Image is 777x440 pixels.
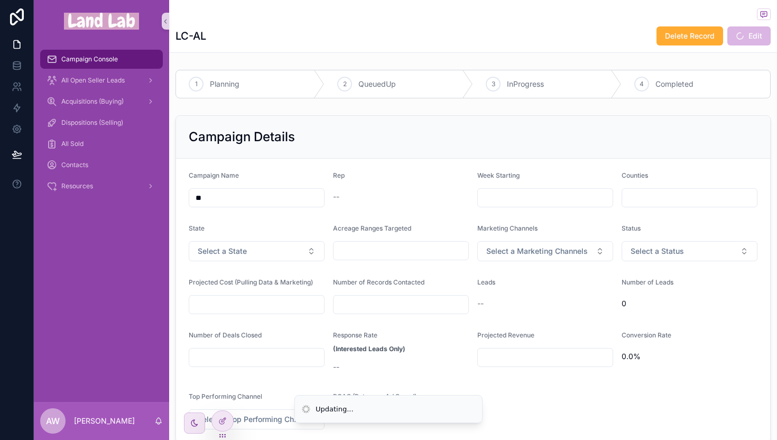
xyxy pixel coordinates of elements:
span: 2 [343,80,347,88]
span: -- [333,191,339,202]
a: Dispositions (Selling) [40,113,163,132]
span: Dispositions (Selling) [61,118,123,127]
span: Resources [61,182,93,190]
button: Delete Record [656,26,723,45]
span: 0.0% [622,351,757,362]
span: Select a Marketing Channels [486,246,588,256]
span: -- [477,298,484,309]
span: Number of Leads [622,278,673,286]
span: QueuedUp [358,79,396,89]
p: [PERSON_NAME] [74,416,135,426]
span: Counties [622,171,648,179]
a: All Open Seller Leads [40,71,163,90]
span: All Open Seller Leads [61,76,125,85]
span: Top Performing Channel [189,392,262,400]
img: App logo [64,13,139,30]
span: Campaign Name [189,171,239,179]
span: 0 [622,298,757,309]
span: Rep [333,171,345,179]
span: 1 [195,80,198,88]
a: All Sold [40,134,163,153]
span: Planning [210,79,239,89]
span: Acreage Ranges Targeted [333,224,411,232]
span: Select a State [198,246,247,256]
span: Campaign Console [61,55,118,63]
span: State [189,224,205,232]
strong: (Interested Leads Only) [333,345,405,353]
span: Projected Revenue [477,331,534,339]
span: Select a Status [631,246,684,256]
span: Response Rate [333,331,377,339]
button: Select Button [189,409,325,429]
span: InProgress [507,79,544,89]
span: 4 [640,80,644,88]
a: Contacts [40,155,163,175]
span: Contacts [61,161,88,169]
a: Resources [40,177,163,196]
span: AW [46,415,60,427]
h1: LC-AL [175,29,206,43]
button: Select Button [477,241,613,261]
a: Acquisitions (Buying) [40,92,163,111]
span: Acquisitions (Buying) [61,97,124,106]
span: Leads [477,278,495,286]
span: Number of Records Contacted [333,278,424,286]
span: Completed [655,79,693,89]
span: Conversion Rate [622,331,671,339]
div: scrollable content [34,42,169,209]
span: Week Starting [477,171,520,179]
span: Status [622,224,641,232]
span: Number of Deals Closed [189,331,262,339]
span: All Sold [61,140,84,148]
div: Updating... [316,404,354,415]
span: Marketing Channels [477,224,538,232]
span: Select a Top Performing Channel [198,414,303,425]
button: Select Button [189,241,325,261]
button: Select Button [622,241,757,261]
span: Delete Record [665,31,715,41]
a: Campaign Console [40,50,163,69]
span: Projected Cost (Pulling Data & Marketing) [189,278,313,286]
span: 3 [492,80,495,88]
h2: Campaign Details [189,129,295,145]
span: -- [333,362,339,372]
